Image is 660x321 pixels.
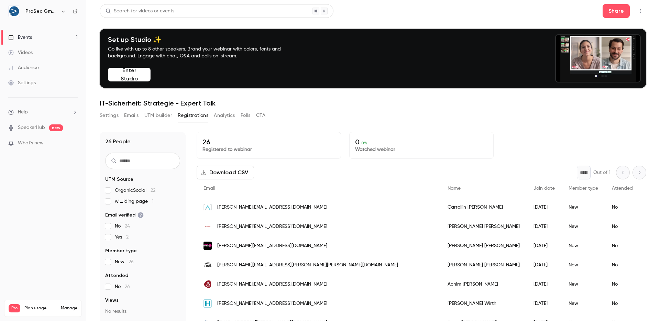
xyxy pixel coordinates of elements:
[8,64,39,71] div: Audience
[115,223,130,230] span: No
[108,35,297,44] h4: Set up Studio ✨
[197,166,254,179] button: Download CSV
[115,234,129,241] span: Yes
[441,255,527,275] div: [PERSON_NAME] [PERSON_NAME]
[441,198,527,217] div: Carrollin [PERSON_NAME]
[527,236,562,255] div: [DATE]
[214,110,235,121] button: Analytics
[562,198,605,217] div: New
[527,255,562,275] div: [DATE]
[355,146,488,153] p: Watched webinar
[115,283,130,290] span: No
[115,187,155,194] span: OrganicSocial
[533,186,555,191] span: Join date
[217,262,398,269] span: [PERSON_NAME][EMAIL_ADDRESS][PERSON_NAME][PERSON_NAME][DOMAIN_NAME]
[603,4,630,18] button: Share
[527,198,562,217] div: [DATE]
[562,275,605,294] div: New
[605,198,640,217] div: No
[441,275,527,294] div: Achim [PERSON_NAME]
[203,242,212,250] img: binzel-abicor.com
[105,297,119,304] span: Views
[100,99,646,107] h1: IT-Sicherheit: Strategie - Expert Talk
[217,242,327,250] span: [PERSON_NAME][EMAIL_ADDRESS][DOMAIN_NAME]
[217,223,327,230] span: [PERSON_NAME][EMAIL_ADDRESS][DOMAIN_NAME]
[129,259,134,264] span: 26
[217,281,327,288] span: [PERSON_NAME][EMAIL_ADDRESS][DOMAIN_NAME]
[441,236,527,255] div: [PERSON_NAME] [PERSON_NAME]
[605,236,640,255] div: No
[217,204,327,211] span: [PERSON_NAME][EMAIL_ADDRESS][DOMAIN_NAME]
[202,146,335,153] p: Registered to webinar
[100,110,119,121] button: Settings
[441,217,527,236] div: [PERSON_NAME] [PERSON_NAME]
[108,68,151,81] button: Enter Studio
[562,236,605,255] div: New
[24,306,57,311] span: Plan usage
[105,272,128,279] span: Attended
[105,176,133,183] span: UTM Source
[527,217,562,236] div: [DATE]
[203,261,212,269] img: igel.com
[605,275,640,294] div: No
[108,46,297,59] p: Go live with up to 8 other speakers. Brand your webinar with colors, fonts and background. Engage...
[562,217,605,236] div: New
[152,199,154,204] span: 1
[126,235,129,240] span: 2
[151,188,155,193] span: 22
[605,217,640,236] div: No
[593,169,610,176] p: Out of 1
[562,255,605,275] div: New
[441,294,527,313] div: [PERSON_NAME] Wirth
[605,294,640,313] div: No
[105,212,144,219] span: Email verified
[105,137,131,146] h1: 26 People
[612,186,633,191] span: Attended
[18,140,44,147] span: What's new
[144,110,172,121] button: UTM builder
[605,255,640,275] div: No
[18,109,28,116] span: Help
[562,294,605,313] div: New
[203,222,212,231] img: ps-team.de
[203,186,215,191] span: Email
[203,280,212,288] img: nw-assekuranz.de
[361,141,367,145] span: 0 %
[217,300,327,307] span: [PERSON_NAME][EMAIL_ADDRESS][DOMAIN_NAME]
[241,110,251,121] button: Polls
[25,8,58,15] h6: ProSec GmbH
[9,6,20,17] img: ProSec GmbH
[527,294,562,313] div: [DATE]
[527,275,562,294] div: [DATE]
[178,110,208,121] button: Registrations
[203,203,212,211] img: cors-consulting.de
[448,186,461,191] span: Name
[9,304,20,312] span: Pro
[8,49,33,56] div: Videos
[569,186,598,191] span: Member type
[18,124,45,131] a: SpeakerHub
[125,224,130,229] span: 24
[8,109,78,116] li: help-dropdown-opener
[203,299,212,308] img: hmt-automotive.com
[125,284,130,289] span: 26
[202,138,335,146] p: 26
[106,8,174,15] div: Search for videos or events
[61,306,77,311] a: Manage
[105,308,180,315] p: No results
[115,198,154,205] span: w[…]ding page
[256,110,265,121] button: CTA
[105,247,137,254] span: Member type
[8,34,32,41] div: Events
[355,138,488,146] p: 0
[115,258,134,265] span: New
[124,110,139,121] button: Emails
[49,124,63,131] span: new
[8,79,36,86] div: Settings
